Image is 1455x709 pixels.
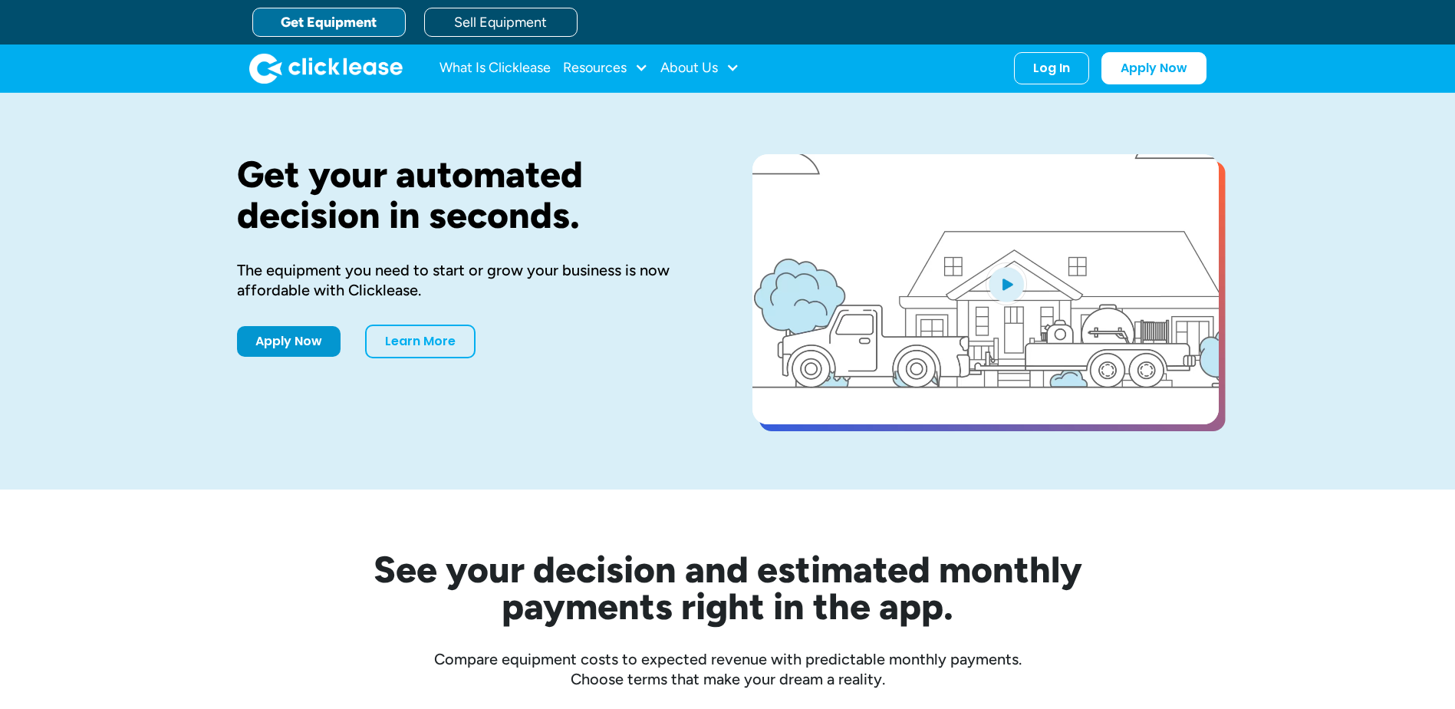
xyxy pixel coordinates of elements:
[365,325,476,358] a: Learn More
[252,8,406,37] a: Get Equipment
[439,53,551,84] a: What Is Clicklease
[237,260,703,300] div: The equipment you need to start or grow your business is now affordable with Clicklease.
[237,154,703,236] h1: Get your automated decision in seconds.
[237,326,341,357] a: Apply Now
[660,53,739,84] div: About Us
[249,53,403,84] img: Clicklease logo
[424,8,578,37] a: Sell Equipment
[1033,61,1070,76] div: Log In
[298,551,1157,625] h2: See your decision and estimated monthly payments right in the app.
[752,154,1219,424] a: open lightbox
[563,53,648,84] div: Resources
[1101,52,1206,84] a: Apply Now
[986,262,1027,305] img: Blue play button logo on a light blue circular background
[237,649,1219,689] div: Compare equipment costs to expected revenue with predictable monthly payments. Choose terms that ...
[249,53,403,84] a: home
